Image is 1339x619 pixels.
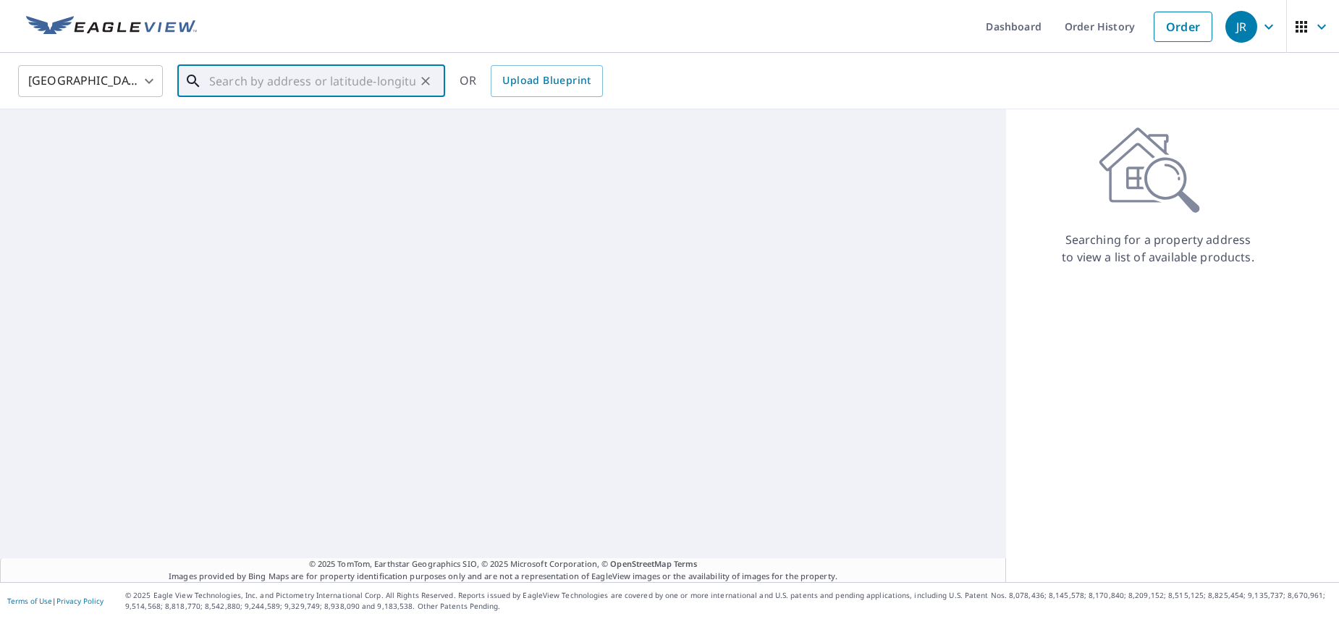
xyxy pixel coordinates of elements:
[309,558,698,570] span: © 2025 TomTom, Earthstar Geographics SIO, © 2025 Microsoft Corporation, ©
[674,558,698,569] a: Terms
[460,65,603,97] div: OR
[610,558,671,569] a: OpenStreetMap
[7,597,104,605] p: |
[209,61,415,101] input: Search by address or latitude-longitude
[491,65,602,97] a: Upload Blueprint
[7,596,52,606] a: Terms of Use
[125,590,1332,612] p: © 2025 Eagle View Technologies, Inc. and Pictometry International Corp. All Rights Reserved. Repo...
[1154,12,1212,42] a: Order
[1061,231,1255,266] p: Searching for a property address to view a list of available products.
[18,61,163,101] div: [GEOGRAPHIC_DATA]
[415,71,436,91] button: Clear
[502,72,591,90] span: Upload Blueprint
[1225,11,1257,43] div: JR
[56,596,104,606] a: Privacy Policy
[26,16,197,38] img: EV Logo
